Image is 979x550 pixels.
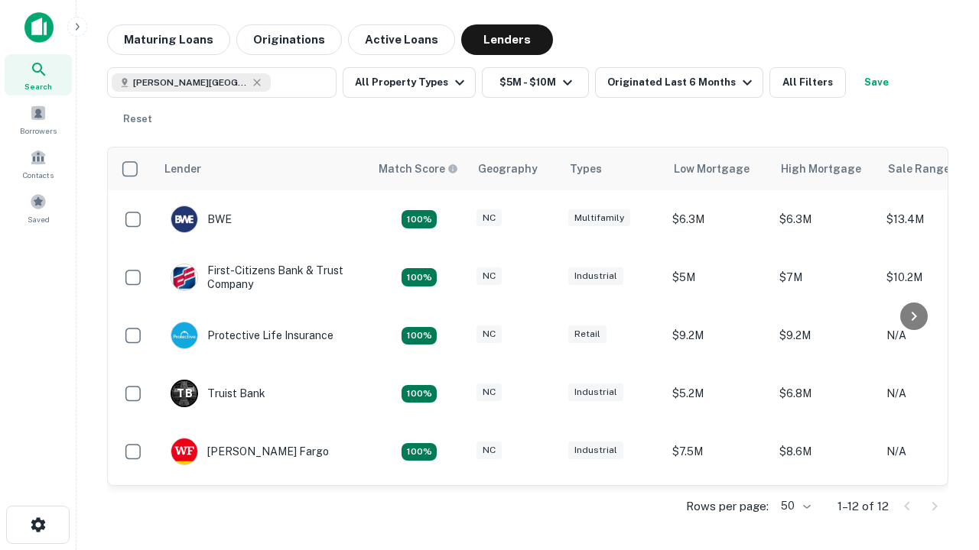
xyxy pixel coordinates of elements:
td: $9.2M [772,306,879,364]
th: Lender [155,147,369,190]
th: Geography [469,147,561,190]
img: picture [171,264,197,290]
div: NC [476,209,502,227]
img: picture [171,206,197,232]
td: $8.8M [665,480,772,539]
div: Lender [164,160,201,178]
div: Matching Properties: 2, hasApolloMatch: undefined [402,210,437,228]
a: Search [5,54,72,95]
div: NC [476,442,502,459]
th: Types [561,147,665,190]
p: 1–12 of 12 [838,497,889,516]
span: [PERSON_NAME][GEOGRAPHIC_DATA], [GEOGRAPHIC_DATA] [133,76,248,89]
div: High Mortgage [781,160,861,178]
div: Industrial [568,383,623,401]
button: Originations [236,24,342,55]
div: BWE [171,205,232,233]
iframe: Chat Widget [903,379,979,452]
div: Geography [478,160,538,178]
div: Truist Bank [171,380,265,407]
div: NC [476,383,502,401]
a: Borrowers [5,99,72,140]
td: $5M [665,248,772,306]
a: Saved [5,187,72,228]
div: Sale Range [888,160,950,178]
div: Matching Properties: 2, hasApolloMatch: undefined [402,443,437,461]
td: $7.5M [665,422,772,480]
button: All Property Types [343,67,476,98]
h6: Match Score [379,160,455,177]
button: All Filters [769,67,846,98]
th: Low Mortgage [665,147,772,190]
div: Matching Properties: 3, hasApolloMatch: undefined [402,385,437,403]
div: Industrial [568,442,623,459]
div: Low Mortgage [674,160,750,178]
span: Contacts [23,169,54,181]
a: Contacts [5,143,72,184]
span: Search [24,80,52,92]
div: 50 [775,495,813,517]
div: [PERSON_NAME] Fargo [171,438,329,465]
button: Reset [113,104,162,134]
div: NC [476,325,502,343]
td: $5.2M [665,364,772,422]
div: Types [570,160,602,178]
div: Retail [568,325,607,343]
div: Matching Properties: 2, hasApolloMatch: undefined [402,268,437,286]
div: NC [476,267,502,285]
td: $9.2M [665,306,772,364]
button: $5M - $10M [482,67,589,98]
div: Originated Last 6 Months [607,73,756,92]
button: Originated Last 6 Months [595,67,763,98]
span: Saved [28,213,50,225]
td: $8.6M [772,422,879,480]
td: $6.8M [772,364,879,422]
div: Industrial [568,267,623,285]
div: Multifamily [568,209,630,227]
td: $6.3M [665,190,772,248]
td: $6.3M [772,190,879,248]
img: capitalize-icon.png [24,12,54,43]
th: Capitalize uses an advanced AI algorithm to match your search with the best lender. The match sco... [369,147,469,190]
div: Protective Life Insurance [171,322,333,349]
div: First-citizens Bank & Trust Company [171,264,354,291]
img: picture [171,438,197,464]
img: picture [171,322,197,348]
td: $7M [772,248,879,306]
th: High Mortgage [772,147,879,190]
p: Rows per page: [686,497,769,516]
button: Active Loans [348,24,455,55]
button: Save your search to get updates of matches that match your search criteria. [852,67,901,98]
button: Maturing Loans [107,24,230,55]
td: $8.8M [772,480,879,539]
button: Lenders [461,24,553,55]
div: Matching Properties: 2, hasApolloMatch: undefined [402,327,437,345]
div: Capitalize uses an advanced AI algorithm to match your search with the best lender. The match sco... [379,160,458,177]
p: T B [177,386,192,402]
span: Borrowers [20,125,57,137]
